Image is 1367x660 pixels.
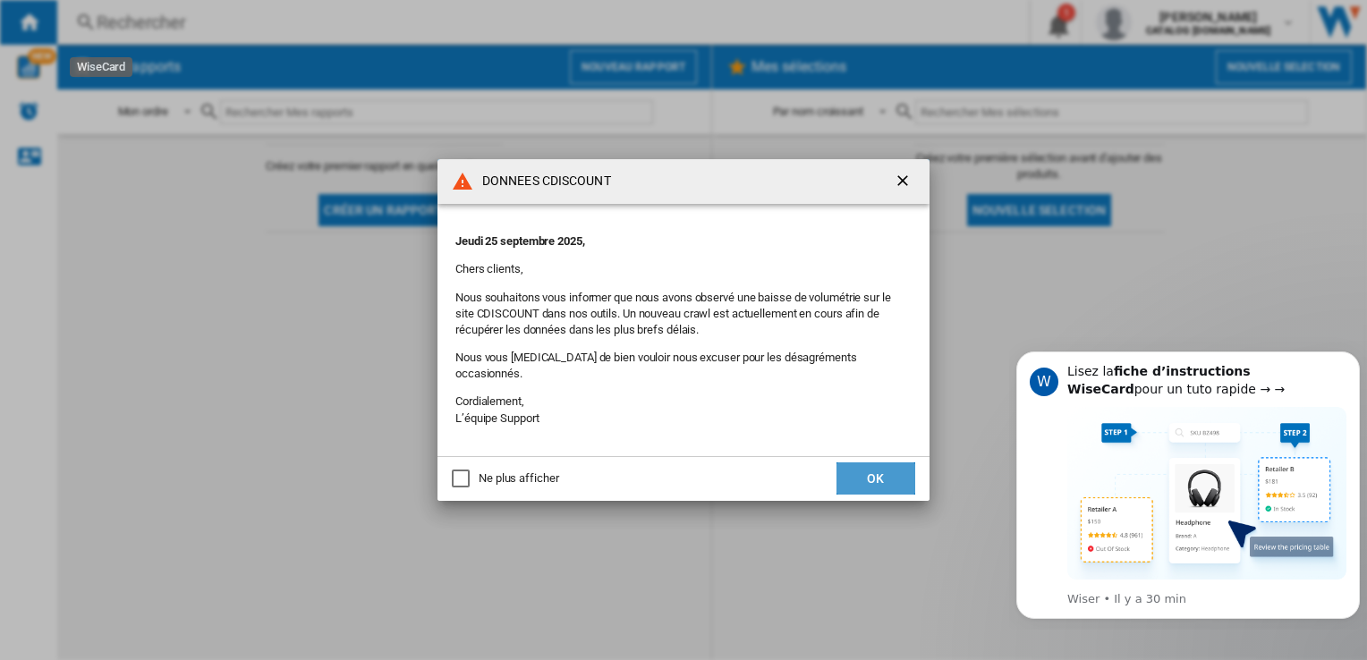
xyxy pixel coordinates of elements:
strong: Jeudi 25 septembre 2025, [455,234,585,248]
ng-md-icon: getI18NText('BUTTONS.CLOSE_DIALOG') [894,172,915,193]
button: OK [836,462,915,495]
h4: DONNEES CDISCOUNT [473,173,611,190]
button: getI18NText('BUTTONS.CLOSE_DIALOG') [887,164,922,199]
p: Nous vous [MEDICAL_DATA] de bien vouloir nous excuser pour les désagréments occasionnés. [455,350,912,382]
md-dialog: {{::notification.summary}} [437,159,930,501]
p: Cordialement, L’équipe Support [455,393,912,426]
div: Ne plus afficher [479,470,558,487]
p: Chers clients, [455,261,912,277]
md-checkbox: Ne plus afficher [452,470,558,487]
iframe: Intercom notifications message [1009,335,1367,630]
p: Nous souhaitons vous informer que nous avons observé une baisse de volumétrie sur le site CDISCOU... [455,290,912,339]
